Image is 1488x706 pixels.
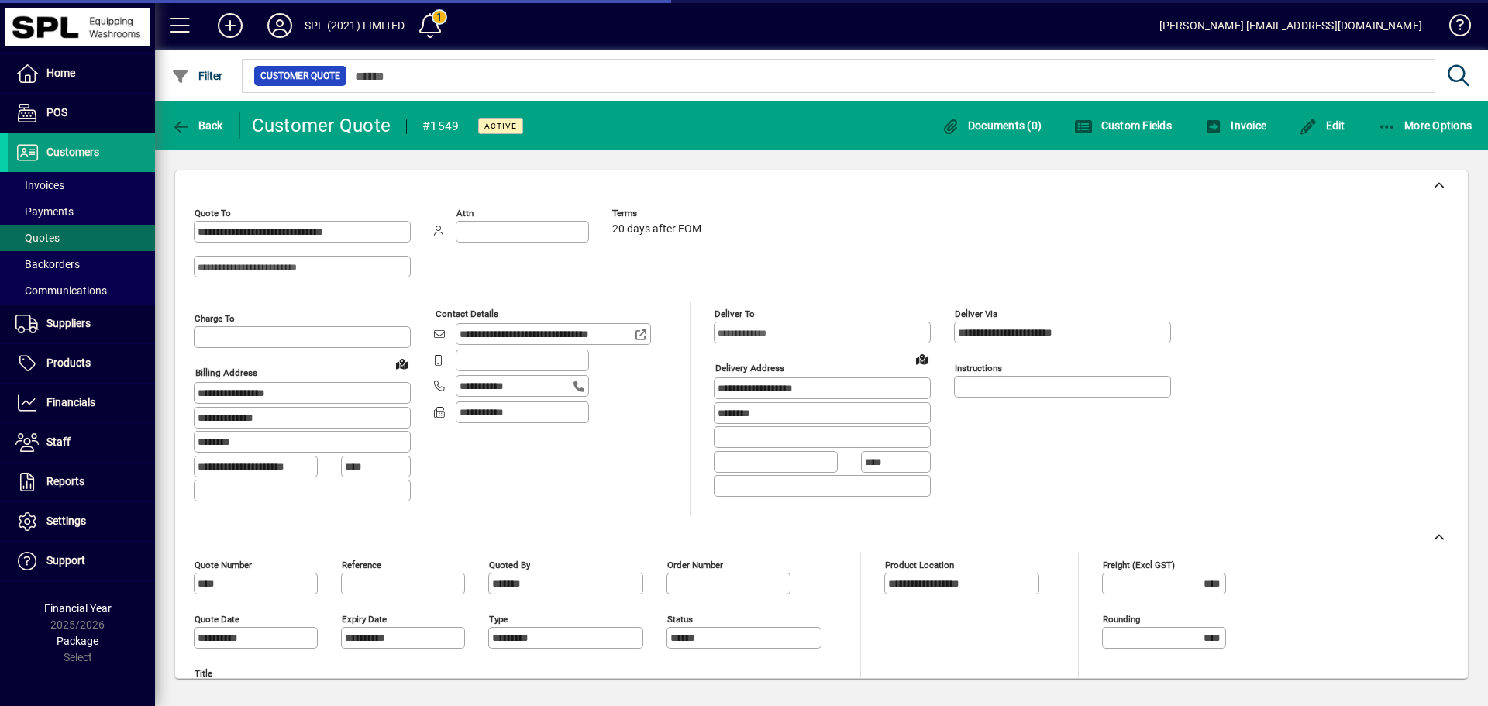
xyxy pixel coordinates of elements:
[252,113,391,138] div: Customer Quote
[1438,3,1469,53] a: Knowledge Base
[167,112,227,139] button: Back
[8,423,155,462] a: Staff
[885,559,954,570] mat-label: Product location
[8,94,155,133] a: POS
[44,602,112,615] span: Financial Year
[46,67,75,79] span: Home
[46,515,86,527] span: Settings
[15,258,80,270] span: Backorders
[46,396,95,408] span: Financials
[342,559,381,570] mat-label: Reference
[8,542,155,580] a: Support
[195,667,212,678] mat-label: Title
[15,232,60,244] span: Quotes
[390,351,415,376] a: View on map
[46,146,99,158] span: Customers
[8,305,155,343] a: Suppliers
[1074,119,1172,132] span: Custom Fields
[342,613,387,624] mat-label: Expiry date
[46,106,67,119] span: POS
[8,172,155,198] a: Invoices
[205,12,255,40] button: Add
[667,613,693,624] mat-label: Status
[1200,112,1270,139] button: Invoice
[8,463,155,501] a: Reports
[715,308,755,319] mat-label: Deliver To
[171,70,223,82] span: Filter
[8,344,155,383] a: Products
[1374,112,1476,139] button: More Options
[260,68,340,84] span: Customer Quote
[1159,13,1422,38] div: [PERSON_NAME] [EMAIL_ADDRESS][DOMAIN_NAME]
[15,179,64,191] span: Invoices
[422,114,459,139] div: #1549
[15,205,74,218] span: Payments
[667,559,723,570] mat-label: Order number
[955,308,997,319] mat-label: Deliver via
[195,208,231,219] mat-label: Quote To
[195,613,239,624] mat-label: Quote date
[8,277,155,304] a: Communications
[1299,119,1345,132] span: Edit
[171,119,223,132] span: Back
[8,384,155,422] a: Financials
[456,208,474,219] mat-label: Attn
[910,346,935,371] a: View on map
[15,284,107,297] span: Communications
[1204,119,1266,132] span: Invoice
[8,54,155,93] a: Home
[255,12,305,40] button: Profile
[937,112,1045,139] button: Documents (0)
[8,502,155,541] a: Settings
[195,313,235,324] mat-label: Charge To
[484,121,517,131] span: Active
[167,62,227,90] button: Filter
[8,198,155,225] a: Payments
[489,559,530,570] mat-label: Quoted by
[46,356,91,369] span: Products
[1295,112,1349,139] button: Edit
[1070,112,1176,139] button: Custom Fields
[46,317,91,329] span: Suppliers
[305,13,405,38] div: SPL (2021) LIMITED
[1103,613,1140,624] mat-label: Rounding
[612,208,705,219] span: Terms
[8,225,155,251] a: Quotes
[46,436,71,448] span: Staff
[612,223,701,236] span: 20 days after EOM
[489,613,508,624] mat-label: Type
[57,635,98,647] span: Package
[46,475,84,487] span: Reports
[941,119,1042,132] span: Documents (0)
[1378,119,1472,132] span: More Options
[155,112,240,139] app-page-header-button: Back
[46,554,85,567] span: Support
[1103,559,1175,570] mat-label: Freight (excl GST)
[8,251,155,277] a: Backorders
[955,363,1002,374] mat-label: Instructions
[195,559,252,570] mat-label: Quote number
